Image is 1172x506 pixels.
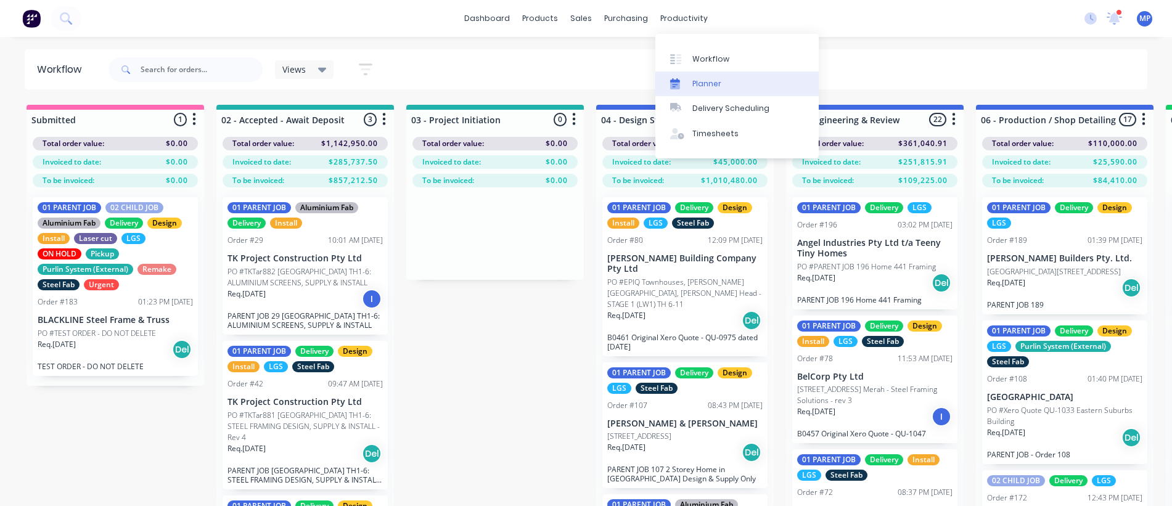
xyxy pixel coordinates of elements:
span: Invoiced to date: [43,157,101,168]
a: Delivery Scheduling [655,96,819,121]
span: To be invoiced: [802,175,854,186]
div: Delivery [105,218,143,229]
span: $251,815.91 [898,157,948,168]
div: Delivery [675,202,713,213]
div: LGS [834,336,858,347]
span: $1,142,950.00 [321,138,378,149]
p: TK Project Construction Pty Ltd [227,253,383,264]
div: 02 CHILD JOB [987,475,1045,486]
div: Steel Fab [292,361,334,372]
div: Workflow [37,62,88,77]
div: Delivery [865,454,903,465]
a: Workflow [655,46,819,71]
span: $0.00 [166,175,188,186]
p: PARENT JOB - Order 108 [987,450,1142,459]
div: Order #78 [797,353,833,364]
p: Req. [DATE] [797,406,835,417]
div: Del [362,444,382,463]
div: Delivery [1055,202,1093,213]
span: $0.00 [166,157,188,168]
div: LGS [797,470,821,481]
div: Order #107 [607,400,647,411]
span: Total order value: [992,138,1054,149]
img: Factory [22,9,41,28]
div: Steel Fab [636,383,678,394]
div: Design [1097,325,1132,337]
p: PARENT JOB 189 [987,300,1142,309]
div: Install [607,218,639,229]
span: To be invoiced: [422,175,474,186]
div: products [516,9,564,28]
span: $0.00 [166,138,188,149]
div: Order #172 [987,492,1027,504]
div: Install [227,361,260,372]
div: 01 PARENT JOB [227,346,291,357]
p: [PERSON_NAME] Builders Pty. Ltd. [987,253,1142,264]
div: Del [932,273,951,293]
div: 01 PARENT JOB [607,367,671,378]
div: Design [908,320,942,332]
div: Steel Fab [826,470,867,481]
div: Design [718,367,752,378]
div: Delivery [295,346,334,357]
p: [GEOGRAPHIC_DATA] [987,392,1142,402]
span: $0.00 [546,157,568,168]
p: Req. [DATE] [38,339,76,350]
div: 01 PARENT JOBDeliveryDesignInstallLGSSteel FabOrder #4209:47 AM [DATE]TK Project Construction Pty... [223,341,388,489]
div: Planner [692,78,721,89]
span: Invoiced to date: [232,157,291,168]
div: Del [742,311,761,330]
div: Order #72 [797,487,833,498]
p: [GEOGRAPHIC_DATA][STREET_ADDRESS] [987,266,1121,277]
div: 01 PARENT JOB [987,202,1051,213]
div: Delivery [675,367,713,378]
span: Invoiced to date: [422,157,481,168]
p: Req. [DATE] [607,310,645,321]
div: purchasing [598,9,654,28]
div: Order #189 [987,235,1027,246]
p: PARENT JOB 107 2 Storey Home in [GEOGRAPHIC_DATA] Design & Supply Only [607,465,763,483]
p: TK Project Construction Pty Ltd [227,397,383,407]
span: $110,000.00 [1088,138,1137,149]
p: PO #EPIQ Townhouses, [PERSON_NAME][GEOGRAPHIC_DATA], [PERSON_NAME] Head - STAGE 1 (LW1) TH 6-11 [607,277,763,310]
p: PARENT JOB [GEOGRAPHIC_DATA] TH1-6: STEEL FRAMING DESIGN, SUPPLY & INSTALL Rev 4 [227,466,383,484]
span: Total order value: [422,138,484,149]
div: Urgent [84,279,119,290]
div: Order #196 [797,219,837,231]
p: PO #Xero Quote QU-1033 Eastern Suburbs Building [987,405,1142,427]
p: [STREET_ADDRESS] [607,431,671,442]
span: $857,212.50 [329,175,378,186]
div: Delivery [865,320,903,332]
div: LGS [1092,475,1116,486]
div: Design [147,218,182,229]
div: 01 PARENT JOB02 CHILD JOBAluminium FabDeliveryDesignInstallLaser cutLGSON HOLDPickupPurlin System... [33,197,198,376]
p: PARENT JOB 29 [GEOGRAPHIC_DATA] TH1-6: ALUMINIUM SCREENS, SUPPLY & INSTALL [227,311,383,330]
span: Invoiced to date: [802,157,861,168]
p: Req. [DATE] [987,277,1025,288]
div: Del [742,443,761,462]
div: Install [797,336,829,347]
a: dashboard [458,9,516,28]
span: MP [1139,13,1150,24]
div: 10:01 AM [DATE] [328,235,383,246]
div: LGS [908,202,932,213]
div: 01 PARENT JOB [797,454,861,465]
p: Req. [DATE] [227,443,266,454]
div: 01 PARENT JOB [797,202,861,213]
p: Req. [DATE] [227,288,266,300]
div: Order #108 [987,373,1027,385]
span: Total order value: [43,138,104,149]
div: Order #183 [38,296,78,308]
div: Purlin System (External) [1015,341,1111,352]
p: [PERSON_NAME] Building Company Pty Ltd [607,253,763,274]
div: 01:40 PM [DATE] [1088,373,1142,385]
div: 01 PARENT JOB [987,325,1051,337]
a: Timesheets [655,121,819,146]
div: Steel Fab [862,336,904,347]
p: PO #TKTar882 [GEOGRAPHIC_DATA] TH1-6: ALUMINIUM SCREENS, SUPPLY & INSTALL [227,266,383,288]
span: $25,590.00 [1093,157,1137,168]
div: 01 PARENT JOB [38,202,101,213]
span: To be invoiced: [992,175,1044,186]
div: Pickup [86,248,119,259]
span: $285,737.50 [329,157,378,168]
